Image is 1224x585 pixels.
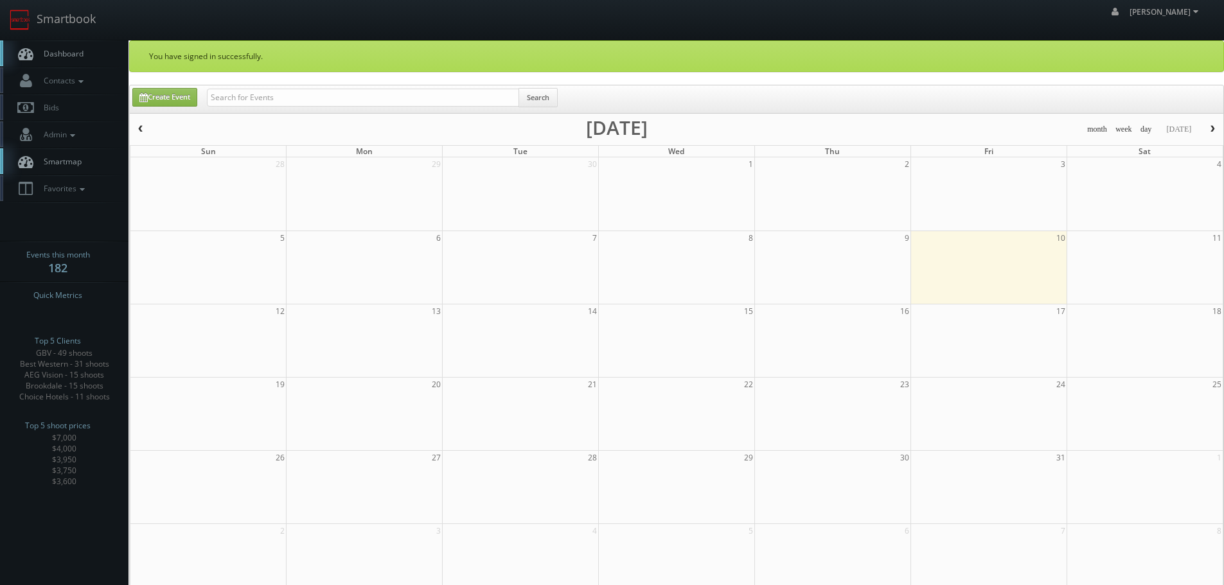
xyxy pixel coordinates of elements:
button: month [1083,121,1112,137]
span: 20 [430,378,442,391]
span: 2 [903,157,910,171]
span: [PERSON_NAME] [1130,6,1202,17]
span: Smartmap [37,156,82,167]
span: 6 [435,231,442,245]
span: 8 [1216,524,1223,537]
span: 6 [903,524,910,537]
h2: [DATE] [586,121,648,134]
span: 3 [1060,157,1067,171]
span: Events this month [26,249,90,261]
span: 28 [274,157,286,171]
span: Quick Metrics [33,289,82,302]
span: 26 [274,451,286,464]
button: Search [519,88,558,107]
span: 5 [279,231,286,245]
span: 27 [430,451,442,464]
span: 10 [1055,231,1067,245]
span: Thu [825,146,840,157]
span: 11 [1211,231,1223,245]
span: 12 [274,304,286,318]
span: 30 [587,157,598,171]
span: 23 [899,378,910,391]
span: Sun [201,146,216,157]
span: 29 [430,157,442,171]
span: 5 [747,524,754,537]
span: 14 [587,304,598,318]
button: [DATE] [1162,121,1196,137]
span: Favorites [37,183,88,194]
span: Wed [668,146,684,157]
strong: 182 [48,260,67,275]
span: 25 [1211,378,1223,391]
span: 7 [591,231,598,245]
span: 2 [279,524,286,537]
span: 13 [430,304,442,318]
span: Admin [37,129,78,140]
span: 30 [899,451,910,464]
span: 9 [903,231,910,245]
span: Top 5 Clients [35,335,81,347]
span: Fri [984,146,993,157]
span: 4 [1216,157,1223,171]
span: Bids [37,102,59,113]
span: Dashboard [37,48,84,59]
span: 22 [743,378,754,391]
span: 1 [1216,451,1223,464]
p: You have signed in successfully. [149,51,1204,62]
span: Mon [356,146,373,157]
span: 4 [591,524,598,537]
input: Search for Events [207,89,519,107]
span: 15 [743,304,754,318]
span: Contacts [37,75,87,86]
span: 18 [1211,304,1223,318]
span: Sat [1139,146,1151,157]
span: Tue [513,146,528,157]
img: smartbook-logo.png [10,10,30,30]
span: 24 [1055,378,1067,391]
span: 21 [587,378,598,391]
button: day [1136,121,1157,137]
span: 19 [274,378,286,391]
span: 3 [435,524,442,537]
span: 17 [1055,304,1067,318]
a: Create Event [132,88,197,107]
span: 28 [587,451,598,464]
span: 29 [743,451,754,464]
span: 7 [1060,524,1067,537]
span: 31 [1055,451,1067,464]
button: week [1111,121,1137,137]
span: 8 [747,231,754,245]
span: 16 [899,304,910,318]
span: 1 [747,157,754,171]
span: Top 5 shoot prices [25,419,91,432]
